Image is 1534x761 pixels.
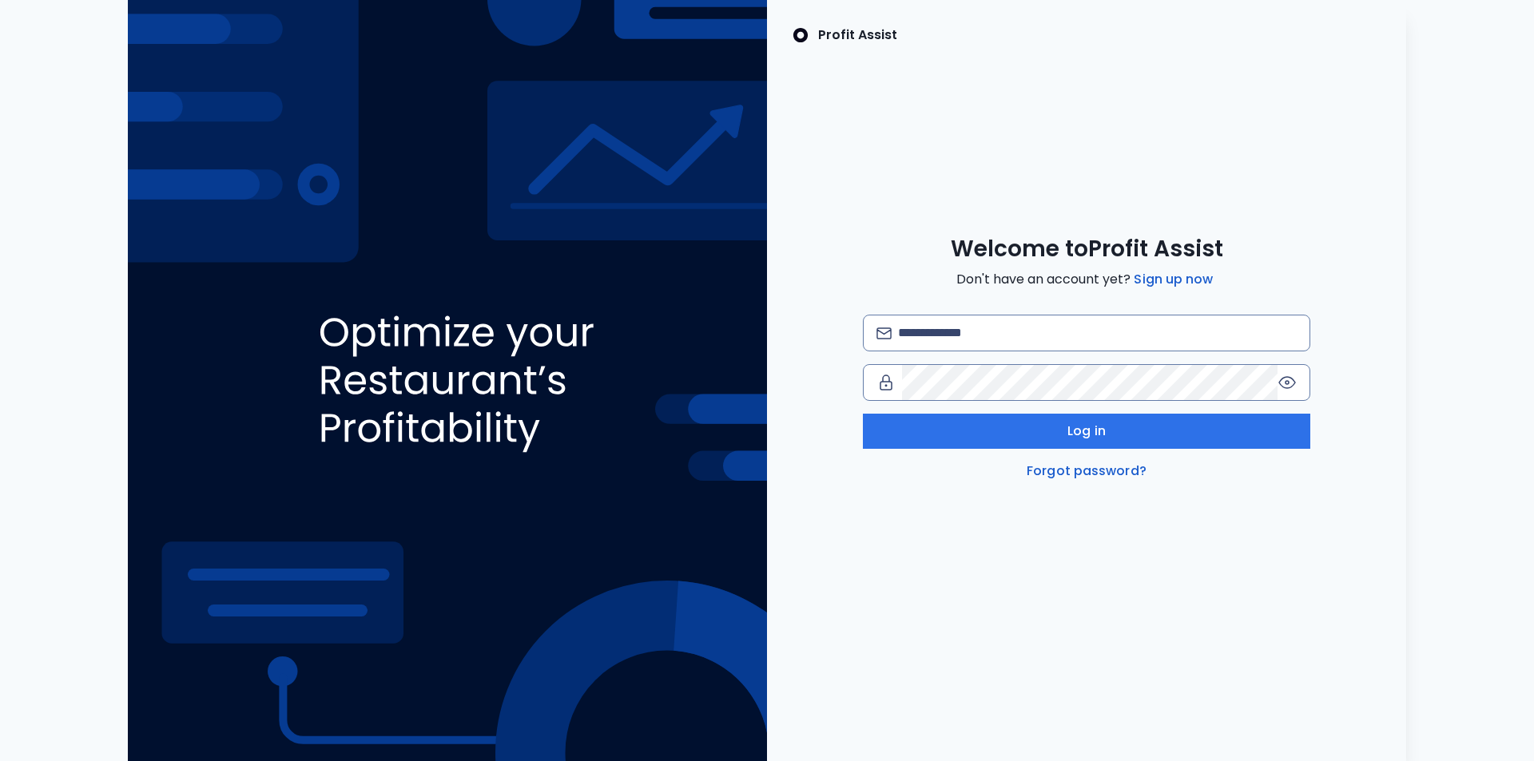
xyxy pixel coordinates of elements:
[876,327,892,339] img: email
[793,26,809,45] img: SpotOn Logo
[863,414,1310,449] button: Log in
[818,26,897,45] p: Profit Assist
[1067,422,1106,441] span: Log in
[956,270,1216,289] span: Don't have an account yet?
[951,235,1223,264] span: Welcome to Profit Assist
[1131,270,1216,289] a: Sign up now
[1023,462,1150,481] a: Forgot password?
